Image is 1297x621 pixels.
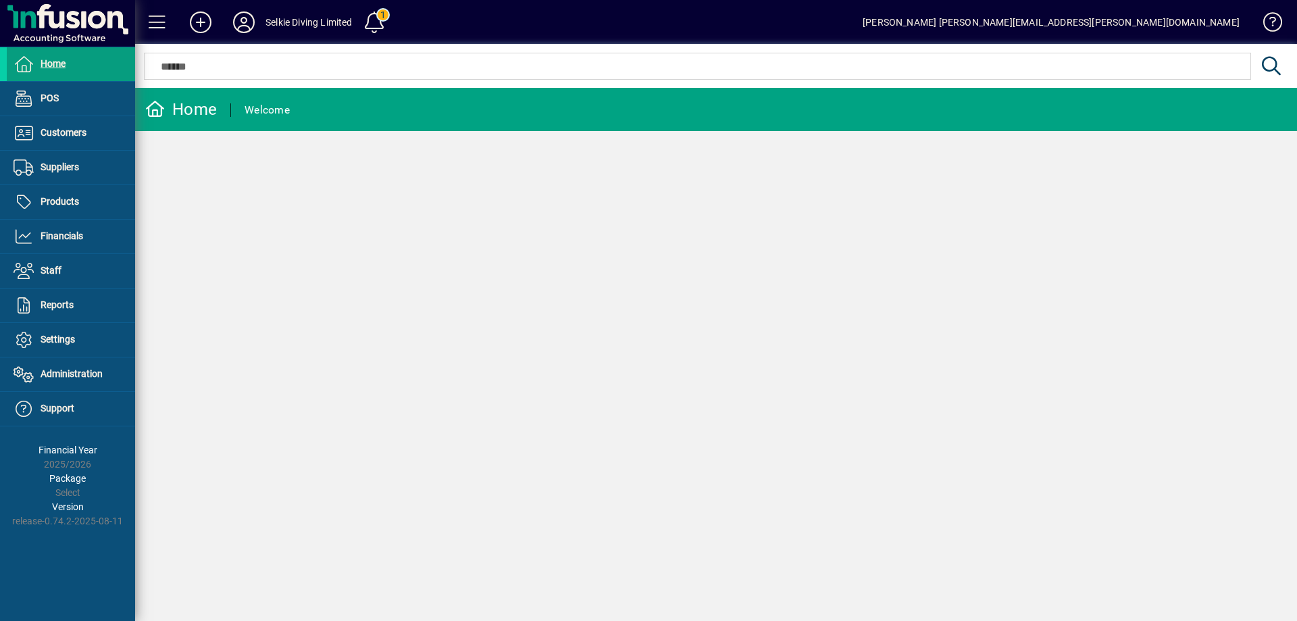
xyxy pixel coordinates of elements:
span: Reports [41,299,74,310]
a: Customers [7,116,135,150]
span: Support [41,403,74,414]
span: Settings [41,334,75,345]
span: Version [52,501,84,512]
a: Knowledge Base [1253,3,1280,47]
a: Administration [7,357,135,391]
a: Settings [7,323,135,357]
span: Customers [41,127,86,138]
div: Welcome [245,99,290,121]
a: Products [7,185,135,219]
a: Financials [7,220,135,253]
span: Package [49,473,86,484]
span: Products [41,196,79,207]
span: Financial Year [39,445,97,455]
span: POS [41,93,59,103]
button: Profile [222,10,265,34]
div: Home [145,99,217,120]
div: [PERSON_NAME] [PERSON_NAME][EMAIL_ADDRESS][PERSON_NAME][DOMAIN_NAME] [863,11,1240,33]
button: Add [179,10,222,34]
a: Reports [7,289,135,322]
a: Staff [7,254,135,288]
a: Suppliers [7,151,135,184]
span: Financials [41,230,83,241]
a: Support [7,392,135,426]
span: Home [41,58,66,69]
div: Selkie Diving Limited [265,11,353,33]
span: Suppliers [41,162,79,172]
span: Staff [41,265,61,276]
span: Administration [41,368,103,379]
a: POS [7,82,135,116]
